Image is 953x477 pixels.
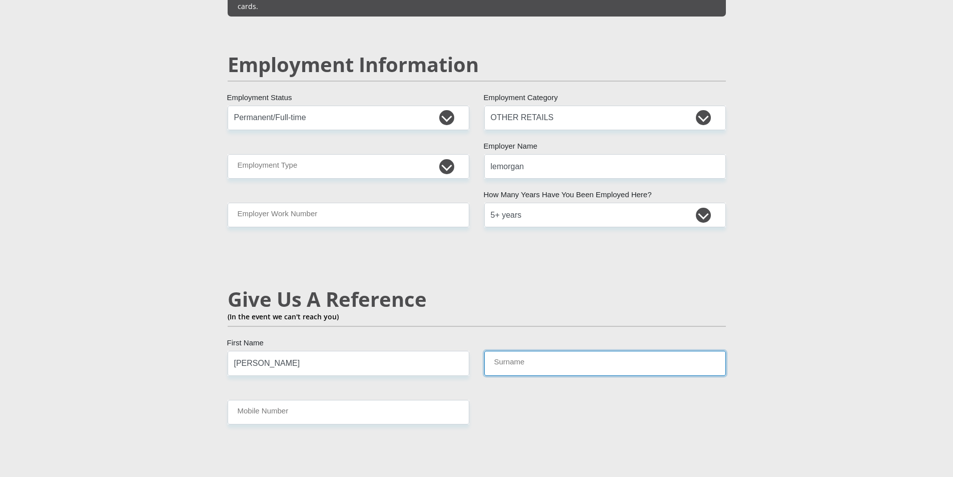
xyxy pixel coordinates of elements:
[228,203,469,227] input: Employer Work Number
[228,351,469,375] input: Name
[228,400,469,424] input: Mobile Number
[228,287,726,311] h2: Give Us A Reference
[228,53,726,77] h2: Employment Information
[228,311,726,322] p: (In the event we can't reach you)
[484,351,726,375] input: Surname
[484,154,726,179] input: Employer's Name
